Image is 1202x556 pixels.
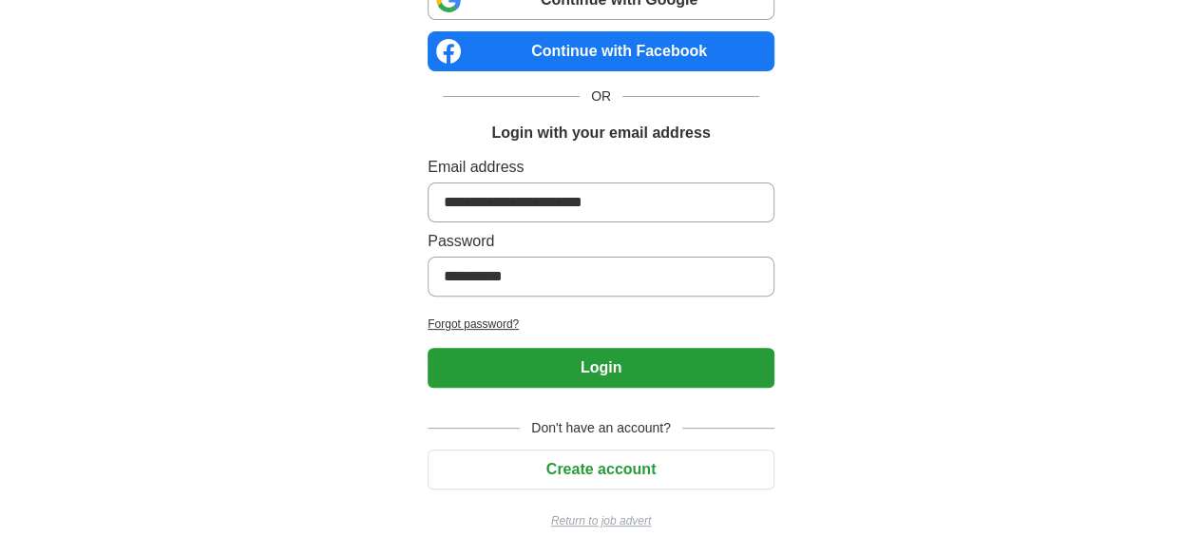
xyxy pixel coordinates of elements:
[428,31,774,71] a: Continue with Facebook
[428,230,774,253] label: Password
[428,156,774,179] label: Email address
[428,450,774,489] button: Create account
[428,316,774,333] a: Forgot password?
[428,348,774,388] button: Login
[428,512,774,529] a: Return to job advert
[580,86,622,106] span: OR
[491,122,710,144] h1: Login with your email address
[520,418,682,438] span: Don't have an account?
[428,461,774,477] a: Create account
